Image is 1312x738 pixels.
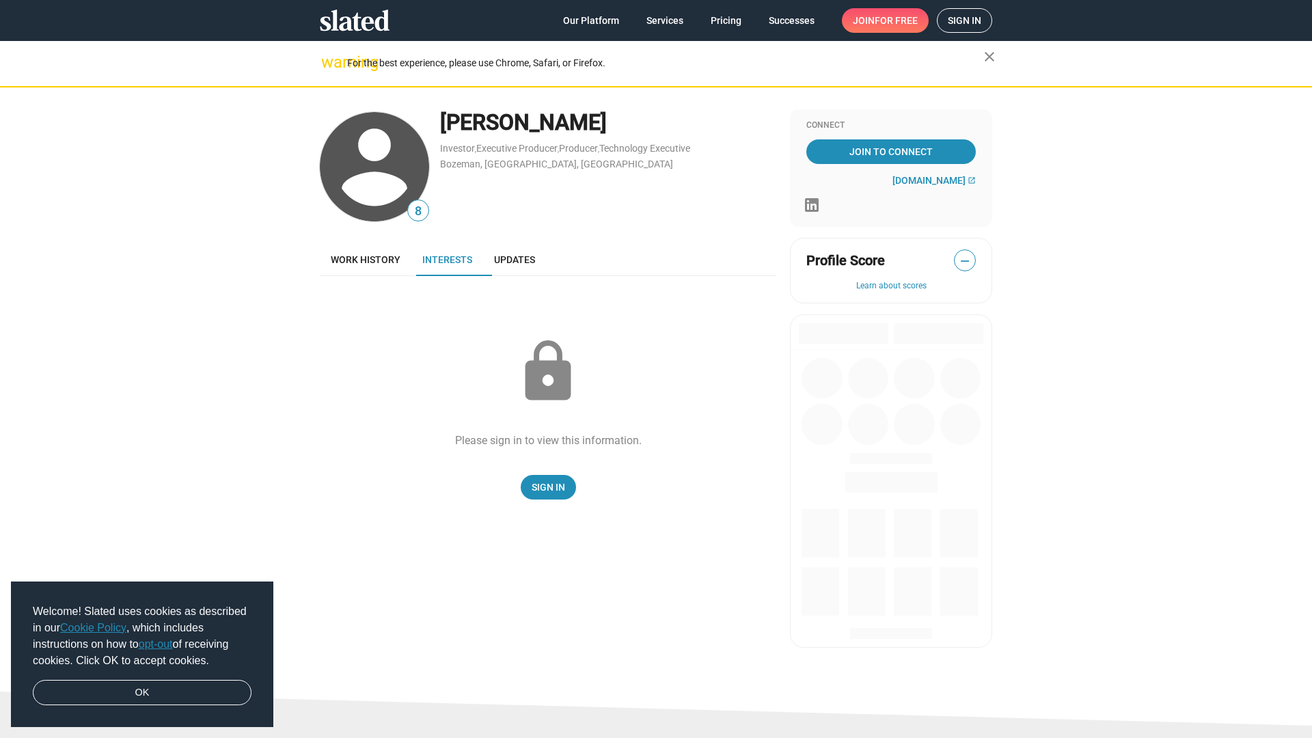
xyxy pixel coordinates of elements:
[711,8,741,33] span: Pricing
[33,603,251,669] span: Welcome! Slated uses cookies as described in our , which includes instructions on how to of recei...
[422,254,472,265] span: Interests
[563,8,619,33] span: Our Platform
[809,139,973,164] span: Join To Connect
[758,8,825,33] a: Successes
[521,475,576,500] a: Sign In
[853,8,918,33] span: Join
[320,243,411,276] a: Work history
[806,120,976,131] div: Connect
[558,146,559,153] span: ,
[475,146,476,153] span: ,
[700,8,752,33] a: Pricing
[483,243,546,276] a: Updates
[842,8,929,33] a: Joinfor free
[33,680,251,706] a: dismiss cookie message
[892,175,976,186] a: [DOMAIN_NAME]
[599,143,690,154] a: Technology Executive
[806,139,976,164] a: Join To Connect
[139,638,173,650] a: opt-out
[440,143,475,154] a: Investor
[646,8,683,33] span: Services
[532,475,565,500] span: Sign In
[806,281,976,292] button: Learn about scores
[476,143,558,154] a: Executive Producer
[321,54,338,70] mat-icon: warning
[598,146,599,153] span: ,
[806,251,885,270] span: Profile Score
[514,338,582,406] mat-icon: lock
[948,9,981,32] span: Sign in
[937,8,992,33] a: Sign in
[955,252,975,270] span: —
[347,54,984,72] div: For the best experience, please use Chrome, Safari, or Firefox.
[875,8,918,33] span: for free
[411,243,483,276] a: Interests
[552,8,630,33] a: Our Platform
[494,254,535,265] span: Updates
[408,202,428,221] span: 8
[331,254,400,265] span: Work history
[455,433,642,448] div: Please sign in to view this information.
[60,622,126,633] a: Cookie Policy
[981,49,998,65] mat-icon: close
[892,175,966,186] span: [DOMAIN_NAME]
[440,159,673,169] a: Bozeman, [GEOGRAPHIC_DATA], [GEOGRAPHIC_DATA]
[769,8,815,33] span: Successes
[559,143,598,154] a: Producer
[635,8,694,33] a: Services
[968,176,976,184] mat-icon: open_in_new
[11,582,273,728] div: cookieconsent
[440,108,776,137] div: [PERSON_NAME]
